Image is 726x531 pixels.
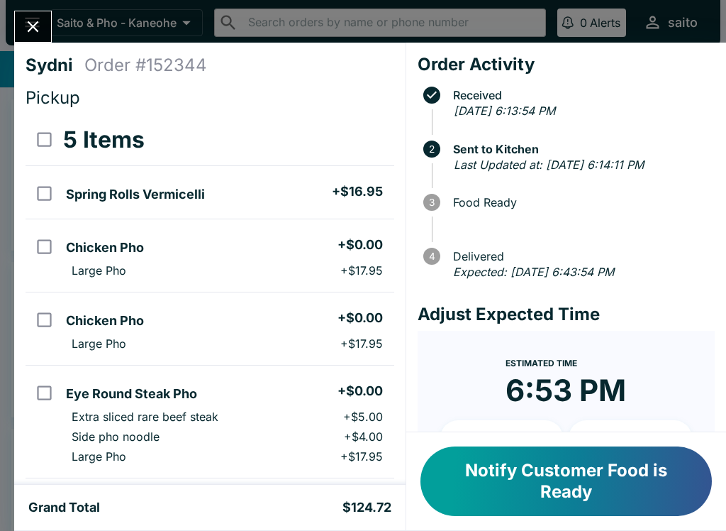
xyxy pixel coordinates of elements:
h5: $124.72 [342,499,391,516]
table: orders table [26,114,394,531]
em: Last Updated at: [DATE] 6:14:11 PM [454,158,644,172]
h5: Chicken Pho [66,239,144,256]
h5: Eye Round Steak Pho [66,385,197,403]
h5: + $0.00 [337,310,383,327]
span: Received [446,89,715,102]
h5: + $0.00 [337,236,383,253]
span: Sent to Kitchen [446,143,715,155]
button: + 20 [569,420,692,456]
text: 2 [429,143,435,155]
em: Expected: [DATE] 6:43:54 PM [453,265,614,279]
h4: Adjust Expected Time [418,304,715,325]
h5: Grand Total [28,499,100,516]
h5: Chicken Pho [66,312,144,329]
em: [DATE] 6:13:54 PM [454,104,555,118]
span: Pickup [26,87,80,108]
p: Large Pho [72,336,126,351]
p: + $4.00 [344,429,383,444]
button: Notify Customer Food is Ready [420,447,712,516]
text: 3 [429,197,435,208]
p: Large Pho [72,449,126,464]
h4: Order Activity [418,54,715,75]
h5: + $16.95 [332,183,383,200]
p: Large Pho [72,263,126,278]
h4: Sydni [26,55,84,76]
time: 6:53 PM [506,372,626,409]
p: + $17.95 [340,449,383,464]
span: Food Ready [446,196,715,209]
h3: 5 Items [63,126,145,154]
p: Extra sliced rare beef steak [72,410,218,424]
h4: Order # 152344 [84,55,207,76]
h5: Spring Rolls Vermicelli [66,186,205,203]
span: Estimated Time [506,358,577,368]
p: + $5.00 [343,410,383,424]
p: + $17.95 [340,336,383,351]
p: + $17.95 [340,263,383,278]
p: Side pho noodle [72,429,160,444]
button: + 10 [440,420,564,456]
text: 4 [428,251,435,262]
h5: + $0.00 [337,383,383,400]
button: Close [15,11,51,42]
span: Delivered [446,250,715,263]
